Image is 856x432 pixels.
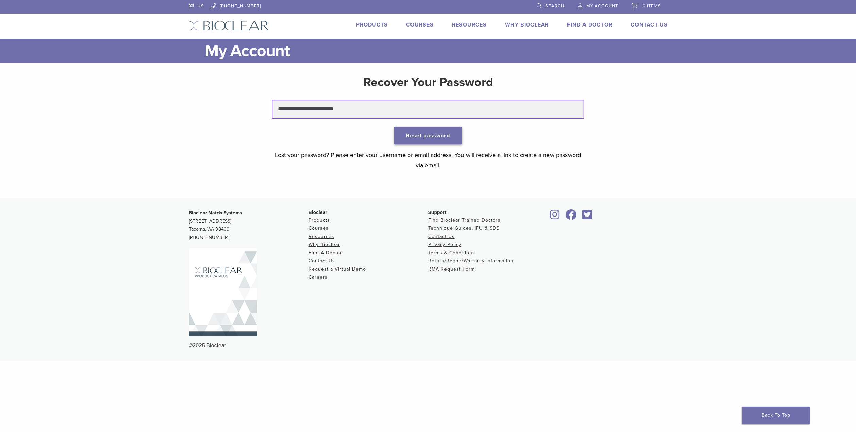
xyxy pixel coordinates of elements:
[428,210,447,215] span: Support
[309,210,327,215] span: Bioclear
[586,3,618,9] span: My Account
[189,210,242,216] strong: Bioclear Matrix Systems
[631,21,668,28] a: Contact Us
[309,234,334,239] a: Resources
[452,21,487,28] a: Resources
[406,21,434,28] a: Courses
[548,213,562,220] a: Bioclear
[272,74,584,90] h2: Recover Your Password
[567,21,612,28] a: Find A Doctor
[428,250,475,256] a: Terms & Conditions
[428,242,461,247] a: Privacy Policy
[205,39,668,63] h1: My Account
[309,217,330,223] a: Products
[189,248,257,336] img: Bioclear
[309,250,342,256] a: Find A Doctor
[309,225,329,231] a: Courses
[309,242,340,247] a: Why Bioclear
[309,274,328,280] a: Careers
[505,21,549,28] a: Why Bioclear
[428,217,501,223] a: Find Bioclear Trained Doctors
[272,150,584,170] p: Lost your password? Please enter your username or email address. You will receive a link to creat...
[394,127,462,144] button: Reset password
[189,209,309,242] p: [STREET_ADDRESS] Tacoma, WA 98409 [PHONE_NUMBER]
[309,266,366,272] a: Request a Virtual Demo
[545,3,564,9] span: Search
[428,225,500,231] a: Technique Guides, IFU & SDS
[563,213,579,220] a: Bioclear
[428,234,455,239] a: Contact Us
[356,21,388,28] a: Products
[428,266,475,272] a: RMA Request Form
[742,407,810,424] a: Back To Top
[428,258,513,264] a: Return/Repair/Warranty Information
[189,342,667,350] div: ©2025 Bioclear
[309,258,335,264] a: Contact Us
[580,213,595,220] a: Bioclear
[189,21,269,31] img: Bioclear
[643,3,661,9] span: 0 items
